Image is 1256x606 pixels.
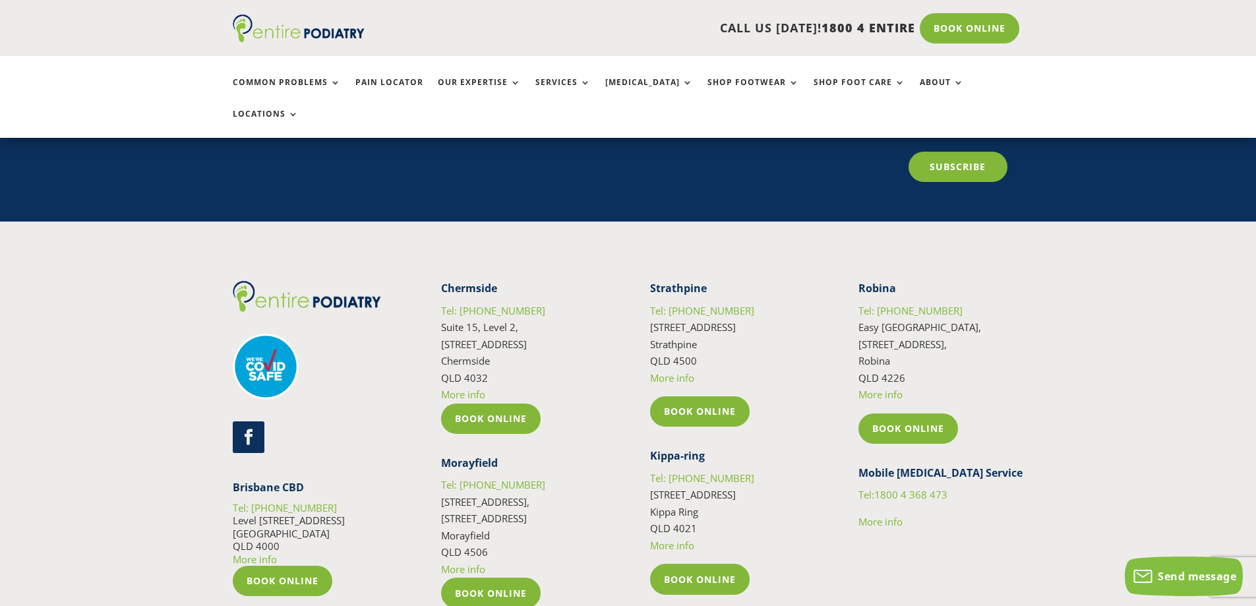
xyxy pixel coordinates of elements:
a: More info [441,388,485,401]
a: Tel: [PHONE_NUMBER] [650,471,754,485]
strong: Strathpine [650,281,707,295]
a: Pain Locator [355,78,423,106]
a: More info [650,371,694,384]
img: covid-safe-logo [233,334,299,400]
a: About [920,78,964,106]
a: Book Online [650,396,750,427]
a: Services [535,78,591,106]
a: Our Expertise [438,78,521,106]
img: logo (1) [233,15,365,42]
strong: Mobile [MEDICAL_DATA] Service [858,466,1023,480]
a: Tel: [PHONE_NUMBER] [441,478,545,491]
a: Subscribe [909,152,1007,182]
a: More info [233,553,277,566]
a: Tel:1800 4 368 473 [858,488,947,501]
a: Book Online [858,413,958,444]
strong: Morayfield [441,456,498,470]
a: Book Online [233,566,332,596]
span: Send message [1158,569,1236,584]
p: Suite 15, Level 2, [STREET_ADDRESS] Chermside QLD 4032 [441,303,607,404]
a: Book Online [920,13,1019,44]
a: Locations [233,109,299,138]
img: logo (1) [233,281,381,312]
strong: Brisbane CBD [233,480,304,495]
a: Common Problems [233,78,341,106]
p: Level [STREET_ADDRESS] [GEOGRAPHIC_DATA] QLD 4000 [233,502,398,566]
a: More info [858,388,903,401]
a: Entire Podiatry [233,32,365,45]
a: Follow on Facebook [233,421,264,453]
p: [STREET_ADDRESS], [STREET_ADDRESS] Morayfield QLD 4506 [441,477,607,578]
a: More info [858,515,903,528]
a: [MEDICAL_DATA] [605,78,693,106]
a: Tel: [PHONE_NUMBER] [441,304,545,317]
a: Shop Foot Care [814,78,905,106]
p: [STREET_ADDRESS] Strathpine QLD 4500 [650,303,816,397]
p: [STREET_ADDRESS] Kippa Ring QLD 4021 [650,470,816,564]
strong: Chermside [441,281,497,295]
a: Tel: [PHONE_NUMBER] [858,304,963,317]
p: CALL US [DATE]! [415,20,915,37]
a: More info [650,539,694,552]
span: 1800 4 ENTIRE [822,20,915,36]
a: Book Online [650,564,750,594]
strong: Robina [858,281,896,295]
a: Shop Footwear [707,78,799,106]
a: More info [441,562,485,576]
p: Easy [GEOGRAPHIC_DATA], [STREET_ADDRESS], Robina QLD 4226 [858,303,1024,413]
a: Tel: [PHONE_NUMBER] [650,304,754,317]
button: Send message [1125,557,1243,596]
a: Book Online [441,404,541,434]
span: Subscribe [930,160,986,173]
span: 1800 4 368 473 [874,488,947,501]
strong: Kippa-ring [650,448,705,463]
a: Tel: [PHONE_NUMBER] [233,501,337,514]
